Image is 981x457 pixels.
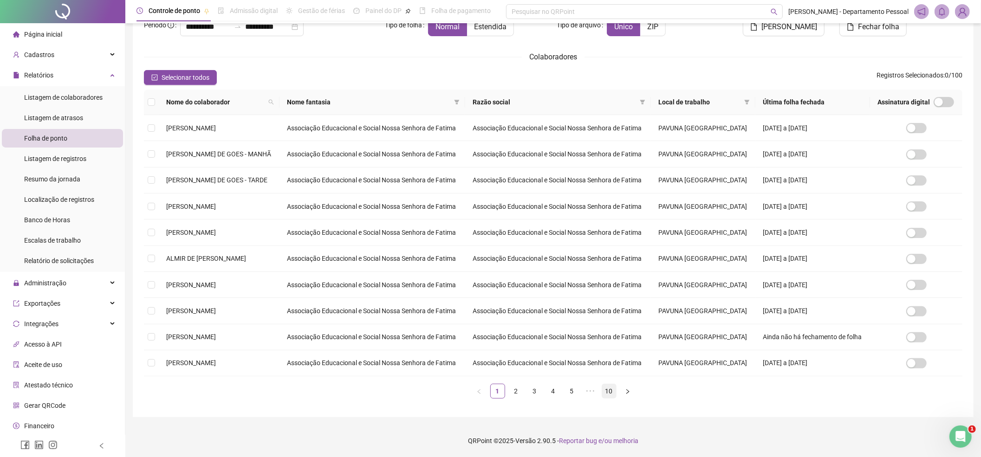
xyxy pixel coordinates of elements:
[761,21,817,32] span: [PERSON_NAME]
[651,298,755,324] td: PAVUNA [GEOGRAPHIC_DATA]
[763,333,862,341] span: Ainda não há fechamento de folha
[168,22,174,28] span: info-circle
[839,18,907,36] button: Fechar folha
[755,246,870,272] td: [DATE] a [DATE]
[509,384,523,398] a: 2
[279,246,465,272] td: Associação Educacional e Social Nossa Senhora de Fatima
[620,384,635,399] button: right
[651,167,755,193] td: PAVUNA [GEOGRAPHIC_DATA]
[755,219,870,245] td: [DATE] a [DATE]
[166,333,216,341] span: [PERSON_NAME]
[20,440,30,450] span: facebook
[602,384,617,399] li: 10
[24,361,62,368] span: Aceite de uso
[166,124,216,132] span: [PERSON_NAME]
[34,440,44,450] span: linkedin
[546,384,561,399] li: 4
[651,115,755,141] td: PAVUNA [GEOGRAPHIC_DATA]
[24,135,67,142] span: Folha de ponto
[546,384,560,398] a: 4
[151,74,158,81] span: check-square
[279,115,465,141] td: Associação Educacional e Social Nossa Senhora de Fatima
[24,114,83,122] span: Listagem de atrasos
[24,320,58,328] span: Integrações
[490,384,505,399] li: 1
[279,272,465,298] td: Associação Educacional e Social Nossa Senhora de Fatima
[24,155,86,162] span: Listagem de registros
[166,359,216,367] span: [PERSON_NAME]
[204,8,209,14] span: pushpin
[755,115,870,141] td: [DATE] a [DATE]
[949,425,972,448] iframe: Intercom live chat
[755,272,870,298] td: [DATE] a [DATE]
[24,300,60,307] span: Exportações
[755,141,870,167] td: [DATE] a [DATE]
[509,384,524,399] li: 2
[24,422,54,430] span: Financeiro
[565,384,579,399] li: 5
[162,72,209,83] span: Selecionar todos
[279,141,465,167] td: Associação Educacional e Social Nossa Senhora de Fatima
[917,7,926,16] span: notification
[125,425,981,457] footer: QRPoint © 2025 - 2.90.5 -
[218,7,224,14] span: file-done
[755,167,870,193] td: [DATE] a [DATE]
[620,384,635,399] li: Próxima página
[491,384,505,398] a: 1
[166,281,216,289] span: [PERSON_NAME]
[24,94,103,101] span: Listagem de colaboradores
[24,341,62,348] span: Acesso à API
[788,6,909,17] span: [PERSON_NAME] - Departamento Pessoal
[279,324,465,350] td: Associação Educacional e Social Nossa Senhora de Fatima
[385,20,422,30] span: Tipo de folha
[268,99,274,105] span: search
[266,95,276,109] span: search
[583,384,598,399] li: 5 próximas páginas
[472,384,487,399] button: left
[938,7,946,16] span: bell
[24,71,53,79] span: Relatórios
[640,99,645,105] span: filter
[465,219,651,245] td: Associação Educacional e Social Nossa Senhora de Fatima
[166,203,216,210] span: [PERSON_NAME]
[557,20,601,30] span: Tipo de arquivo
[968,425,976,433] span: 1
[234,23,241,31] span: swap-right
[24,237,81,244] span: Escalas de trabalho
[559,437,638,444] span: Reportar bug e/ou melhoria
[651,141,755,167] td: PAVUNA [GEOGRAPHIC_DATA]
[419,7,426,14] span: book
[144,70,217,85] button: Selecionar todos
[166,150,271,158] span: [PERSON_NAME] DE GOES - MANHÃ
[24,31,62,38] span: Página inicial
[877,70,962,85] span: : 0 / 100
[755,193,870,219] td: [DATE] a [DATE]
[651,324,755,350] td: PAVUNA [GEOGRAPHIC_DATA]
[847,23,854,31] span: file
[651,272,755,298] td: PAVUNA [GEOGRAPHIC_DATA]
[13,51,19,58] span: user-add
[13,72,19,78] span: file
[771,8,778,15] span: search
[742,95,752,109] span: filter
[279,219,465,245] td: Associação Educacional e Social Nossa Senhora de Fatima
[13,423,19,429] span: dollar
[24,51,54,58] span: Cadastros
[750,23,758,31] span: file
[877,71,943,79] span: Registros Selecionados
[166,255,246,262] span: ALMIR DE [PERSON_NAME]
[13,382,19,388] span: solution
[452,95,461,109] span: filter
[365,7,402,14] span: Painel do DP
[13,321,19,327] span: sync
[465,115,651,141] td: Associação Educacional e Social Nossa Senhora de Fatima
[431,7,491,14] span: Folha de pagamento
[24,402,65,409] span: Gerar QRCode
[454,99,460,105] span: filter
[166,97,265,107] span: Nome do colaborador
[435,22,460,31] span: Normal
[658,97,741,107] span: Local de trabalho
[230,7,278,14] span: Admissão digital
[298,7,345,14] span: Gestão de férias
[287,97,450,107] span: Nome fantasia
